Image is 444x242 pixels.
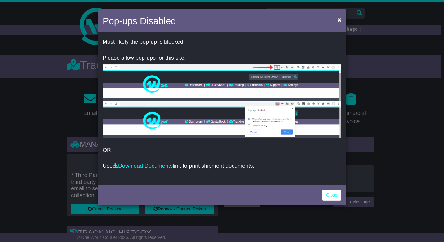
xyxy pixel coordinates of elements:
button: Close [335,13,344,26]
img: allow-popup-1.png [103,64,341,101]
div: OR [98,34,346,184]
span: × [338,16,341,23]
p: Use link to print shipment documents. [103,163,341,170]
p: Most likely the pop-up is blocked. [103,39,341,45]
p: Please allow pop-ups for this site. [103,55,341,62]
a: Close [322,190,341,201]
a: Download Documents [113,163,173,169]
h4: Pop-ups Disabled [103,14,176,28]
img: allow-popup-2.png [103,101,341,138]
